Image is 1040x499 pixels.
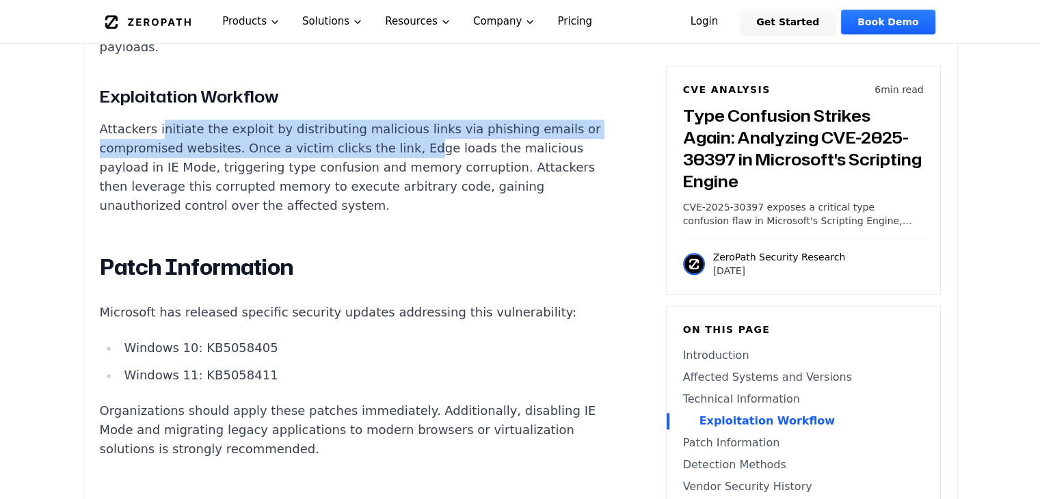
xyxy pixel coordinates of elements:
a: Book Demo [841,10,935,34]
a: Affected Systems and Versions [683,369,924,386]
li: Windows 11: KB5058411 [119,366,609,385]
h6: On this page [683,323,924,336]
p: CVE-2025-30397 exposes a critical type confusion flaw in Microsoft's Scripting Engine, enabling r... [683,200,924,228]
h3: Exploitation Workflow [100,84,609,109]
h6: CVE Analysis [683,83,771,96]
a: Get Started [740,10,836,34]
a: Exploitation Workflow [683,413,924,429]
p: [DATE] [713,264,846,278]
a: Introduction [683,347,924,364]
p: 6 min read [875,83,923,96]
p: Organizations should apply these patches immediately. Additionally, disabling IE Mode and migrati... [100,401,609,459]
h2: Patch Information [100,254,609,281]
a: Technical Information [683,391,924,407]
img: ZeroPath Security Research [683,253,705,275]
h3: Type Confusion Strikes Again: Analyzing CVE-2025-30397 in Microsoft's Scripting Engine [683,105,924,192]
p: Microsoft has released specific security updates addressing this vulnerability: [100,303,609,322]
a: Detection Methods [683,457,924,473]
p: Attackers initiate the exploit by distributing malicious links via phishing emails or compromised... [100,120,609,215]
li: Windows 10: KB5058405 [119,338,609,358]
a: Vendor Security History [683,478,924,495]
a: Login [674,10,735,34]
p: ZeroPath Security Research [713,250,846,264]
a: Patch Information [683,435,924,451]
